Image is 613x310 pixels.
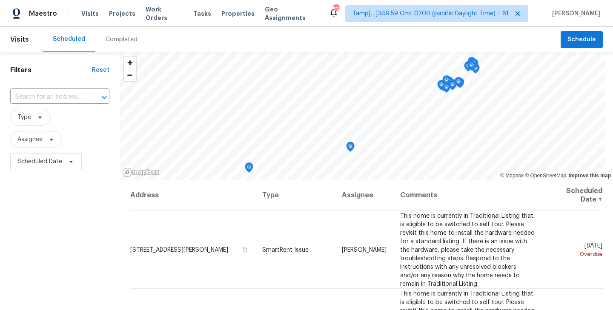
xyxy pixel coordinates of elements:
a: Mapbox [500,173,524,179]
div: Map marker [464,61,473,74]
span: Geo Assignments [265,5,318,22]
span: [DATE] [549,242,602,258]
button: Schedule [561,31,603,48]
th: Address [130,180,255,211]
span: Work Orders [146,5,183,22]
canvas: Map [120,52,605,180]
div: Map marker [442,75,451,88]
span: Properties [221,9,255,18]
div: Completed [106,35,137,44]
span: Maestro [29,9,57,18]
div: Map marker [454,77,463,90]
div: Map marker [445,77,453,90]
span: [PERSON_NAME] [342,247,387,253]
span: Visits [81,9,99,18]
div: Map marker [448,80,457,93]
input: Search for an address... [10,91,86,104]
a: Mapbox homepage [122,168,160,177]
a: OpenStreetMap [525,173,566,179]
div: Map marker [467,57,476,70]
div: Map marker [470,59,478,72]
span: Visits [10,30,29,49]
div: Scheduled [53,35,85,43]
div: Map marker [467,60,476,74]
div: Map marker [346,142,355,155]
span: SmartRent Issue [262,247,309,253]
button: Zoom out [124,69,136,81]
span: Assignee [17,135,43,144]
span: [STREET_ADDRESS][PERSON_NAME] [130,247,228,253]
div: Map marker [245,162,253,176]
span: Tasks [193,11,211,17]
span: Type [17,113,31,122]
div: Reset [92,66,109,74]
th: Comments [393,180,542,211]
span: Projects [109,9,135,18]
th: Scheduled Date ↑ [542,180,603,211]
div: 576 [333,5,339,14]
button: Zoom in [124,57,136,69]
div: Map marker [469,58,478,71]
span: Tamp[…]3:59:59 Gmt 0700 (pacific Daylight Time) + 61 [352,9,509,18]
div: Map marker [442,82,451,96]
th: Assignee [335,180,393,211]
div: Map marker [471,63,480,77]
span: [PERSON_NAME] [549,9,600,18]
button: Copy Address [241,245,249,253]
button: Open [98,91,110,103]
div: Map marker [437,80,446,93]
div: Map marker [456,78,464,91]
a: Improve this map [569,173,611,179]
h1: Filters [10,66,92,74]
div: Overdue [549,250,602,258]
span: Schedule [567,34,596,45]
span: Scheduled Date [17,157,62,166]
th: Type [255,180,335,211]
span: This home is currently in Traditional Listing that is eligible to be switched to self tour. Pleas... [400,213,535,287]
